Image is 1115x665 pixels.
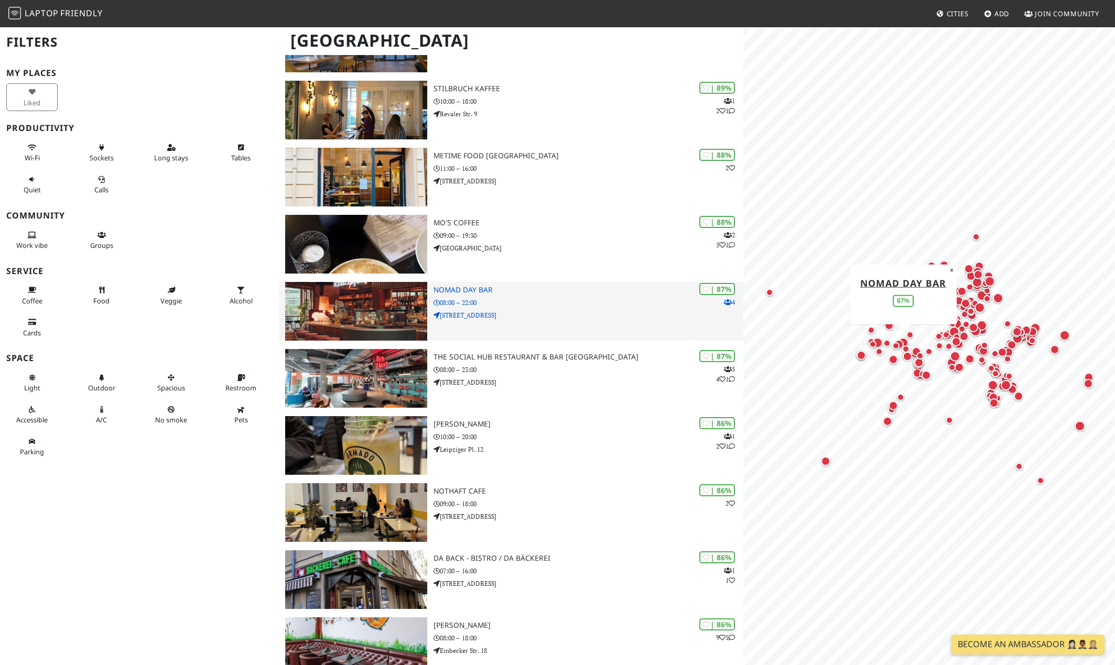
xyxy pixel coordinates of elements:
div: Map marker [916,368,929,380]
div: Map marker [911,356,924,370]
div: Map marker [892,337,906,351]
p: 1 2 1 [716,96,735,116]
p: [STREET_ADDRESS] [434,377,743,387]
div: Map marker [975,288,989,303]
span: Video/audio calls [94,185,109,194]
div: Map marker [947,324,961,339]
button: Quiet [6,171,58,199]
span: Restroom [225,383,256,393]
div: Map marker [989,367,1002,380]
div: Map marker [989,347,1001,360]
div: Map marker [946,361,958,374]
p: 9 5 [716,633,735,642]
img: Nomad Day Bar [285,282,427,341]
div: Map marker [960,318,972,331]
p: Revaler Str. 9 [434,109,743,119]
a: Join Community [1020,4,1103,23]
div: Map marker [867,338,879,351]
h3: Stilbruch Kaffee [434,84,743,93]
span: Outdoor area [88,383,115,393]
h1: [GEOGRAPHIC_DATA] [282,26,741,55]
div: 87% [893,295,914,307]
p: 08:00 – 18:00 [434,633,743,643]
div: Map marker [996,379,1010,393]
div: Map marker [986,378,1000,393]
h3: Mo's Coffee [434,219,743,227]
div: Map marker [969,297,981,310]
h3: Productivity [6,123,273,133]
div: Map marker [999,378,1013,393]
div: Map marker [1073,419,1087,433]
div: Map marker [983,389,996,402]
a: NOTHAFT CAFE | 86% 2 NOTHAFT CAFE 09:00 – 18:00 [STREET_ADDRESS] [279,483,743,542]
span: Work-friendly tables [231,153,251,162]
div: | 88% [699,216,735,228]
button: Veggie [146,281,197,309]
button: Restroom [215,369,267,397]
span: Group tables [90,241,113,250]
div: Map marker [987,391,1000,405]
button: Calls [76,171,127,199]
div: | 87% [699,283,735,295]
span: Food [93,296,110,306]
div: Map marker [991,291,1005,306]
div: Map marker [952,361,966,374]
span: Veggie [160,296,182,306]
div: Map marker [912,356,926,369]
span: Join Community [1035,9,1099,18]
p: 08:00 – 23:00 [434,365,743,375]
div: Map marker [982,274,997,289]
div: Map marker [904,329,916,341]
button: Groups [76,226,127,254]
button: Outdoor [76,369,127,397]
div: Map marker [881,415,894,428]
button: Close popup [947,264,957,276]
p: [STREET_ADDRESS] [434,176,743,186]
div: Map marker [1001,318,1014,330]
div: | 86% [699,484,735,496]
div: Map marker [958,308,971,321]
div: Map marker [987,396,1001,410]
div: | 86% [699,618,735,630]
button: Work vibe [6,226,58,254]
div: Map marker [956,323,968,335]
div: Map marker [972,259,986,273]
div: Map marker [964,269,978,283]
span: Pet friendly [234,415,248,424]
div: Map marker [963,352,977,366]
span: Credit cards [23,328,41,337]
button: Wi-Fi [6,139,58,167]
div: Map marker [919,368,933,382]
div: Map marker [982,269,995,283]
div: Map marker [952,294,966,308]
h3: Community [6,211,273,221]
span: Cities [947,9,969,18]
div: Map marker [923,345,935,358]
div: Map marker [1057,328,1072,343]
div: Map marker [962,262,976,276]
div: Map marker [890,340,902,352]
div: Map marker [1005,338,1019,352]
p: [STREET_ADDRESS] [434,511,743,521]
div: Map marker [873,345,885,358]
div: Map marker [995,345,1009,359]
button: Long stays [146,139,197,167]
div: Map marker [984,387,998,400]
p: 2 [726,498,735,508]
div: Map marker [1013,460,1025,473]
button: Cards [6,313,58,341]
div: | 86% [699,551,735,563]
div: Map marker [959,297,972,310]
div: Map marker [981,274,993,286]
div: Map marker [946,318,959,330]
div: Map marker [981,292,993,305]
div: Map marker [912,357,925,370]
button: Parking [6,433,58,461]
img: Ormado Kaffeehaus [285,416,427,475]
p: 2 5 1 [716,230,735,250]
div: Map marker [955,285,969,298]
div: Map marker [967,321,980,334]
a: Ormado Kaffeehaus | 86% 121 [PERSON_NAME] 10:00 – 20:00 Leipziger Pl. 12 [279,416,743,475]
button: A/C [76,401,127,429]
div: Map marker [948,349,962,364]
